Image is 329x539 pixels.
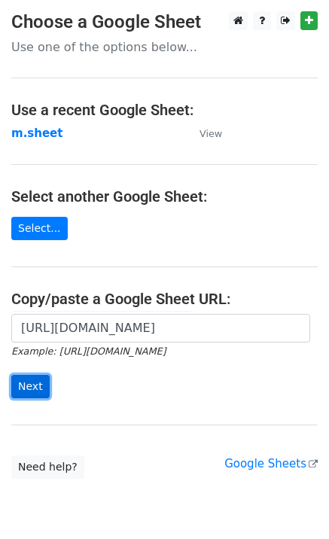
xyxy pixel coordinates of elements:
h4: Copy/paste a Google Sheet URL: [11,290,318,308]
a: Select... [11,217,68,240]
a: Google Sheets [224,457,318,470]
a: View [184,126,222,140]
h4: Select another Google Sheet: [11,187,318,206]
h4: Use a recent Google Sheet: [11,101,318,119]
a: Need help? [11,455,84,479]
small: View [200,128,222,139]
iframe: Chat Widget [254,467,329,539]
p: Use one of the options below... [11,39,318,55]
small: Example: [URL][DOMAIN_NAME] [11,346,166,357]
a: m.sheet [11,126,62,140]
input: Paste your Google Sheet URL here [11,314,310,343]
h3: Choose a Google Sheet [11,11,318,33]
input: Next [11,375,50,398]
